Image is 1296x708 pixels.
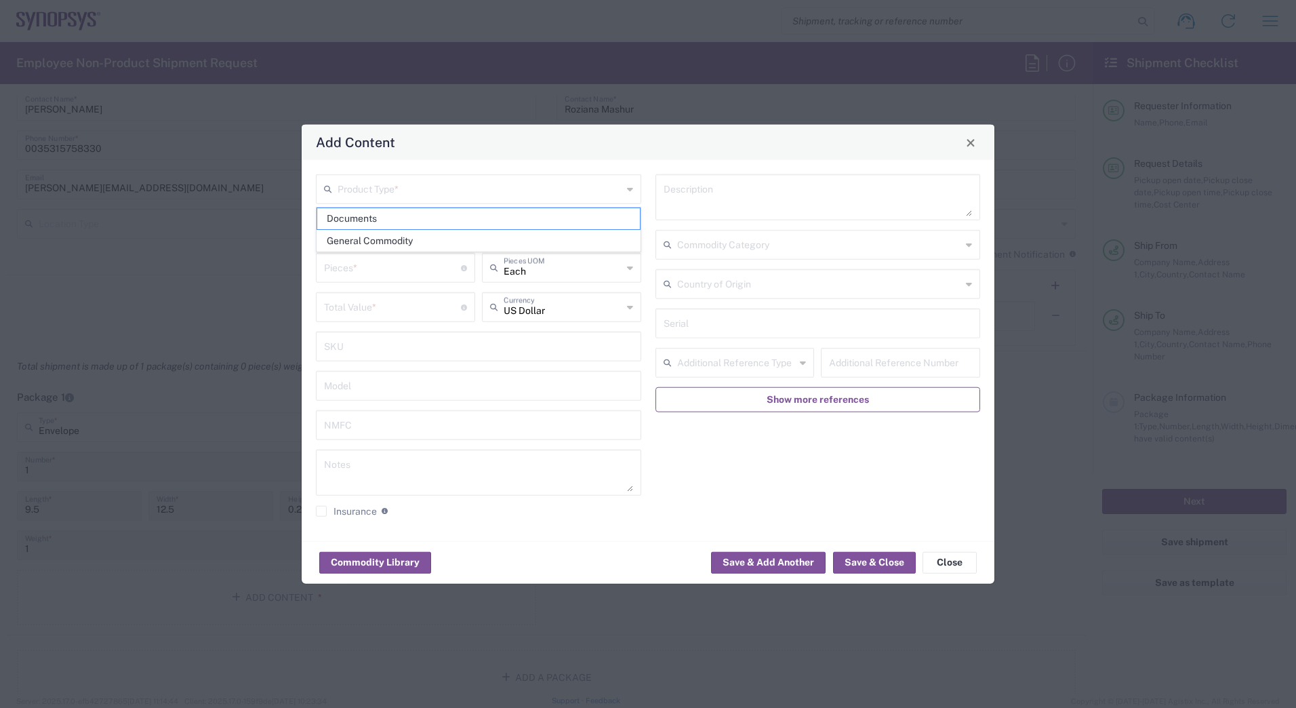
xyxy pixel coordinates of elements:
button: Close [923,551,977,573]
span: Show more references [767,393,869,406]
span: Documents [317,208,640,229]
button: Save & Close [833,551,916,573]
button: Close [961,133,980,152]
button: Save & Add Another [711,551,826,573]
h4: Add Content [316,132,395,152]
button: Commodity Library [319,551,431,573]
span: General Commodity [317,231,640,252]
label: Insurance [316,506,377,517]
